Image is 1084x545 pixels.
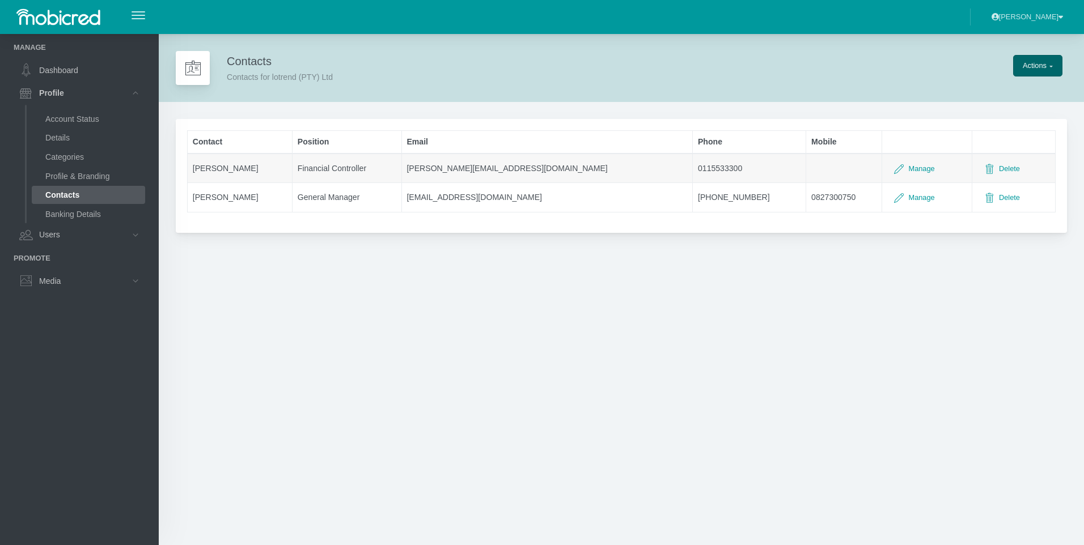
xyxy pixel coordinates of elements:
td: [PERSON_NAME] [188,183,293,212]
th: Position [293,131,402,154]
th: Contact [188,131,293,154]
a: Profile & Branding [32,167,145,185]
td: [PHONE_NUMBER] [693,183,806,212]
td: [PERSON_NAME] [188,154,293,183]
a: Manage [887,188,942,207]
a: Categories [32,148,145,166]
a: Contacts [32,186,145,204]
a: Dashboard [14,59,145,81]
a: Delete [977,159,1027,178]
td: Financial Controller [293,154,402,183]
div: Contacts [227,53,333,83]
a: Media [14,270,145,292]
th: Phone [693,131,806,154]
a: Manage [887,159,942,178]
a: Users [14,224,145,245]
a: Account Status [32,110,145,128]
th: Mobile [806,131,882,154]
img: logo-mobicred-white.png [14,6,103,28]
th: Email [401,131,693,154]
button: Actions [1013,55,1062,76]
td: 0827300750 [806,183,882,212]
td: 0115533300 [693,154,806,183]
td: [PERSON_NAME][EMAIL_ADDRESS][DOMAIN_NAME] [401,154,693,183]
li: Promote [14,253,145,263]
td: [EMAIL_ADDRESS][DOMAIN_NAME] [401,183,693,212]
button: [PERSON_NAME] [984,7,1070,26]
td: General Manager [293,183,402,212]
a: Profile [14,82,145,104]
li: Manage [14,42,145,53]
div: Contacts for lotrend (PTY) Ltd [227,70,333,83]
a: Banking Details [32,205,145,223]
a: Delete [977,188,1027,207]
a: Details [32,129,145,147]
